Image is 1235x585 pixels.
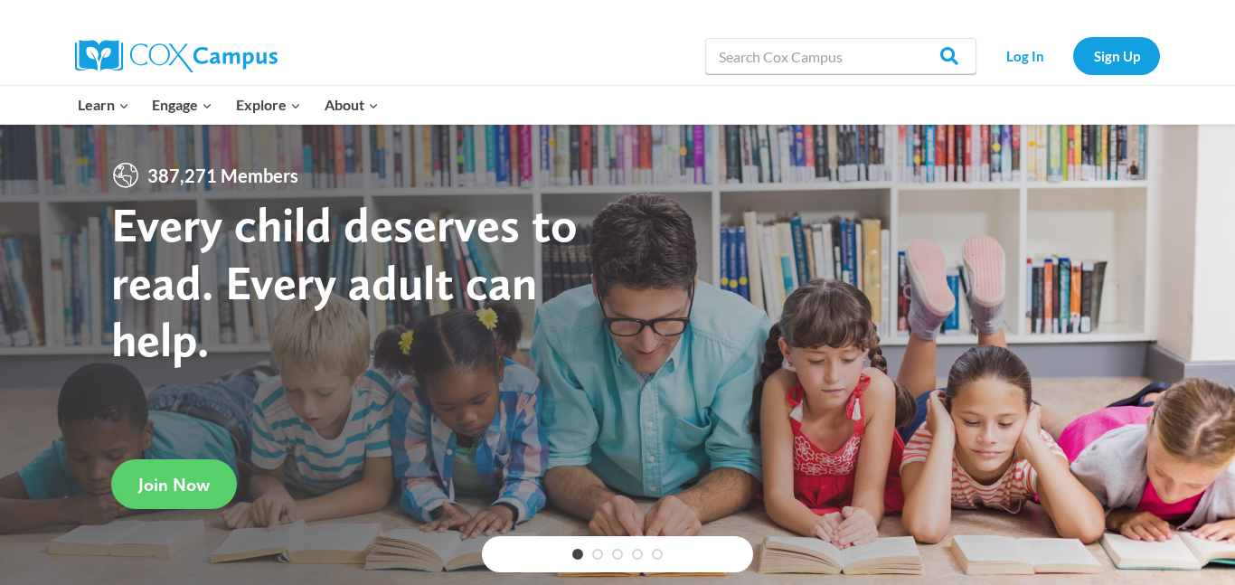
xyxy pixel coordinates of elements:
input: Search Cox Campus [705,38,976,74]
a: 4 [632,549,643,560]
a: 2 [592,549,603,560]
span: Join Now [138,474,210,495]
a: 5 [652,549,663,560]
a: 1 [572,549,583,560]
span: Engage [152,93,212,117]
span: 387,271 Members [140,161,306,190]
nav: Primary Navigation [66,86,390,124]
a: Sign Up [1073,37,1160,74]
nav: Secondary Navigation [985,37,1160,74]
a: 3 [612,549,623,560]
strong: Every child deserves to read. Every adult can help. [111,195,578,368]
a: Log In [985,37,1064,74]
span: About [325,93,379,117]
span: Learn [78,93,129,117]
span: Explore [236,93,301,117]
a: Join Now [111,459,237,509]
img: Cox Campus [75,40,278,72]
